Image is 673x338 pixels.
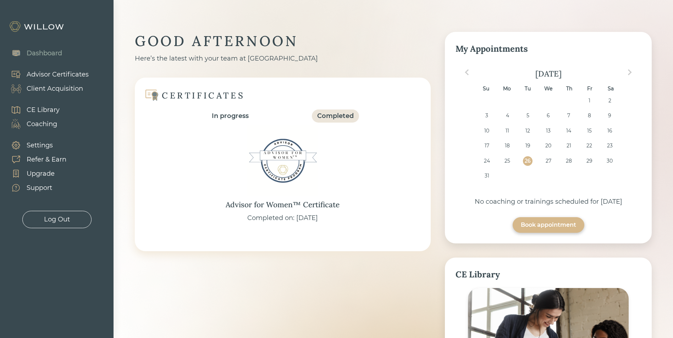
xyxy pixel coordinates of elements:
[544,126,553,136] div: Choose Wednesday, August 13th, 2025
[544,141,553,151] div: Choose Wednesday, August 20th, 2025
[605,141,614,151] div: Choose Saturday, August 23rd, 2025
[27,105,60,115] div: CE Library
[461,67,473,78] button: Previous Month
[4,138,66,152] a: Settings
[585,96,594,106] div: Choose Friday, August 1st, 2025
[585,126,594,136] div: Choose Friday, August 15th, 2025
[564,84,574,94] div: Th
[585,111,594,120] div: Choose Friday, August 8th, 2025
[481,84,491,94] div: Su
[9,21,66,32] img: Willow
[226,199,340,210] div: Advisor for Women™ Certificate
[502,84,512,94] div: Mo
[523,156,533,166] div: Choose Tuesday, August 26th, 2025
[27,119,57,129] div: Coaching
[585,141,594,151] div: Choose Friday, August 22nd, 2025
[482,156,492,166] div: Choose Sunday, August 24th, 2025
[585,84,595,94] div: Fr
[523,141,533,151] div: Choose Tuesday, August 19th, 2025
[585,156,594,166] div: Choose Friday, August 29th, 2025
[4,167,66,181] a: Upgrade
[521,221,576,229] div: Book appointment
[482,126,492,136] div: Choose Sunday, August 10th, 2025
[605,96,614,106] div: Choose Saturday, August 2nd, 2025
[605,126,614,136] div: Choose Saturday, August 16th, 2025
[27,169,55,179] div: Upgrade
[458,96,639,186] div: month 2025-08
[317,111,354,121] div: Completed
[27,141,53,150] div: Settings
[523,126,533,136] div: Choose Tuesday, August 12th, 2025
[502,111,512,120] div: Choose Monday, August 4th, 2025
[605,111,614,120] div: Choose Saturday, August 9th, 2025
[247,213,318,223] div: Completed on: [DATE]
[502,126,512,136] div: Choose Monday, August 11th, 2025
[564,126,574,136] div: Choose Thursday, August 14th, 2025
[4,103,60,117] a: CE Library
[4,46,62,60] a: Dashboard
[502,141,512,151] div: Choose Monday, August 18th, 2025
[135,32,431,50] div: GOOD AFTERNOON
[456,268,641,281] div: CE Library
[27,49,62,58] div: Dashboard
[606,84,616,94] div: Sa
[456,197,641,207] div: No coaching or trainings scheduled for [DATE]
[544,111,553,120] div: Choose Wednesday, August 6th, 2025
[482,141,492,151] div: Choose Sunday, August 17th, 2025
[482,171,492,181] div: Choose Sunday, August 31st, 2025
[27,84,83,94] div: Client Acquisition
[564,141,574,151] div: Choose Thursday, August 21st, 2025
[27,70,89,79] div: Advisor Certificates
[4,117,60,131] a: Coaching
[4,152,66,167] a: Refer & Earn
[624,67,635,78] button: Next Month
[27,183,52,193] div: Support
[44,215,70,224] div: Log Out
[212,111,249,121] div: In progress
[605,156,614,166] div: Choose Saturday, August 30th, 2025
[456,43,641,55] div: My Appointments
[523,111,533,120] div: Choose Tuesday, August 5th, 2025
[502,156,512,166] div: Choose Monday, August 25th, 2025
[482,111,492,120] div: Choose Sunday, August 3rd, 2025
[456,69,641,79] div: [DATE]
[564,156,574,166] div: Choose Thursday, August 28th, 2025
[4,67,89,81] a: Advisor Certificates
[544,84,553,94] div: We
[247,125,318,196] img: Advisor for Women™ Certificate Badge
[4,81,89,96] a: Client Acquisition
[564,111,574,120] div: Choose Thursday, August 7th, 2025
[135,54,431,63] div: Here’s the latest with your team at [GEOGRAPHIC_DATA]
[523,84,532,94] div: Tu
[162,90,245,101] div: CERTIFICATES
[27,155,66,164] div: Refer & Earn
[544,156,553,166] div: Choose Wednesday, August 27th, 2025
